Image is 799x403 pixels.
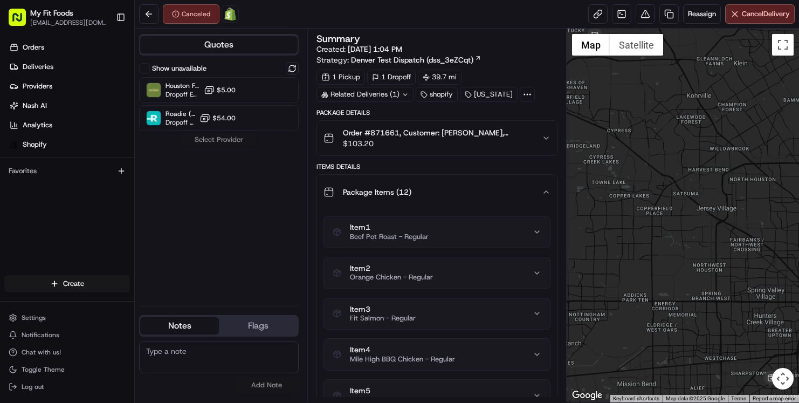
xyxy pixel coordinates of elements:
[224,8,237,21] img: Shopify
[11,43,196,60] p: Welcome 👋
[324,257,550,289] button: Item2Orange Chicken - Regular
[742,9,790,19] span: Cancel Delivery
[350,273,433,282] span: Orange Chicken - Regular
[212,114,236,122] span: $54.00
[140,317,219,334] button: Notes
[4,4,112,30] button: My Fit Foods[EMAIL_ADDRESS][DOMAIN_NAME]
[4,327,130,343] button: Notifications
[22,331,59,339] span: Notifications
[4,310,130,325] button: Settings
[753,395,796,401] a: Report a map error
[11,103,30,122] img: 1736555255976-a54dd68f-1ca7-489b-9aae-adbdc363a1c4
[316,34,360,44] h3: Summary
[11,140,72,149] div: Past conversations
[11,213,19,222] div: 📗
[22,313,46,322] span: Settings
[683,4,721,24] button: Reassign
[772,34,794,56] button: Toggle fullscreen view
[49,114,148,122] div: We're available if you need us!
[199,113,236,124] button: $54.00
[23,101,47,111] span: Nash AI
[76,238,130,247] a: Powered byPylon
[343,187,411,197] span: Package Items ( 12 )
[166,118,195,127] span: Dropoff ETA -
[23,62,53,72] span: Deliveries
[91,213,100,222] div: 💻
[10,140,18,149] img: Shopify logo
[731,395,746,401] a: Terms (opens in new tab)
[163,4,219,24] button: Canceled
[350,355,455,364] span: Mile High BBQ Chicken - Regular
[63,279,84,289] span: Create
[569,388,605,402] a: Open this area in Google Maps (opens a new window)
[123,167,145,176] span: [DATE]
[418,70,462,85] div: 39.7 mi
[140,36,298,53] button: Quotes
[4,58,134,76] a: Deliveries
[316,44,402,54] span: Created:
[219,317,298,334] button: Flags
[22,168,30,176] img: 1736555255976-a54dd68f-1ca7-489b-9aae-adbdc363a1c4
[343,138,533,149] span: $103.20
[316,54,481,65] div: Strategy:
[166,110,195,118] span: Roadie (P2P)
[183,106,196,119] button: Start new chat
[350,305,416,315] span: Item 3
[350,314,416,323] span: Fit Salmon - Regular
[350,223,429,233] span: Item 1
[107,238,130,247] span: Pylon
[343,127,533,138] span: Order #871661, Customer: [PERSON_NAME], Customer's 126 Order, [US_STATE], Day: [DATE] | Time: 10A...
[204,85,236,95] button: $5.00
[324,298,550,330] button: Item3Fit Salmon - Regular
[30,18,107,27] button: [EMAIL_ADDRESS][DOMAIN_NAME]
[348,44,402,54] span: [DATE] 1:04 PM
[4,162,130,180] div: Favorites
[23,120,52,130] span: Analytics
[4,379,130,394] button: Log out
[316,108,557,117] div: Package Details
[22,365,65,374] span: Toggle Theme
[572,34,610,56] button: Show street map
[23,43,44,52] span: Orders
[30,8,73,18] button: My Fit Foods
[49,103,177,114] div: Start new chat
[351,54,473,65] span: Denver Test Dispatch (dss_3eZCqt)
[33,167,115,176] span: Wisdom [PERSON_NAME]
[22,382,44,391] span: Log out
[11,11,32,32] img: Nash
[147,83,161,97] img: Internal Provider - (My Fit Foods)
[725,4,795,24] button: CancelDelivery
[350,233,429,241] span: Beef Pot Roast - Regular
[4,362,130,377] button: Toggle Theme
[152,64,206,73] label: Show unavailable
[166,81,199,90] span: Houston Fleet
[6,208,87,227] a: 📗Knowledge Base
[11,157,28,178] img: Wisdom Oko
[4,97,134,114] a: Nash AI
[4,117,134,134] a: Analytics
[350,264,433,274] span: Item 2
[316,70,365,85] div: 1 Pickup
[4,345,130,360] button: Chat with us!
[317,121,557,155] button: Order #871661, Customer: [PERSON_NAME], Customer's 126 Order, [US_STATE], Day: [DATE] | Time: 10A...
[22,348,61,357] span: Chat with us!
[613,395,659,402] button: Keyboard shortcuts
[350,386,424,396] span: Item 5
[23,81,52,91] span: Providers
[167,138,196,151] button: See all
[4,136,134,153] a: Shopify
[23,103,42,122] img: 8571987876998_91fb9ceb93ad5c398215_72.jpg
[317,175,557,209] button: Package Items (12)
[28,70,178,81] input: Clear
[316,87,414,102] div: Related Deliveries (1)
[166,90,199,99] span: Dropoff ETA -
[147,111,161,125] img: Roadie (P2P)
[350,345,455,355] span: Item 4
[23,140,47,149] span: Shopify
[416,87,458,102] div: shopify
[367,70,416,85] div: 1 Dropoff
[351,54,481,65] a: Denver Test Dispatch (dss_3eZCqt)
